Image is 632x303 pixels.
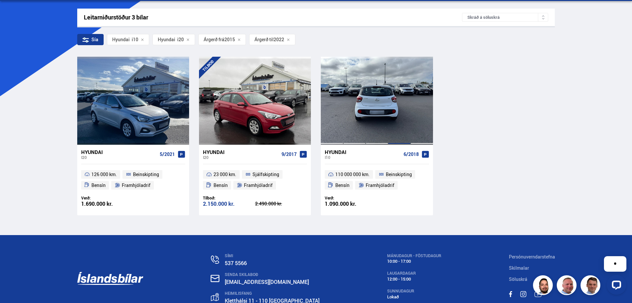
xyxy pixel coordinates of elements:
[244,181,273,189] span: Framhjóladrif
[203,196,255,200] div: Tilboð:
[282,152,297,157] span: 9/2017
[91,181,106,189] span: Bensín
[274,37,284,42] span: 2022
[81,155,157,160] div: i20
[321,145,433,215] a: Hyundai i10 6/2018 110 000 000 km. Beinskipting Bensín Framhjóladrif Verð: 1.090.000 kr.
[214,181,228,189] span: Bensín
[211,275,219,282] img: nHj8e-n-aHgjukTg.svg
[254,37,274,42] span: Árgerð til
[204,37,224,42] span: Árgerð frá
[203,149,279,155] div: Hyundai
[225,254,319,258] div: SÍMI
[325,201,377,207] div: 1.090.000 kr.
[325,196,377,200] div: Verð:
[203,201,255,207] div: 2.150.000 kr.
[462,13,548,22] div: Skráð á söluskrá
[387,289,441,293] div: SUNNUDAGUR
[335,181,349,189] span: Bensín
[81,201,133,207] div: 1.690.000 kr.
[387,254,441,258] div: MÁNUDAGUR - FÖSTUDAGUR
[225,291,319,296] div: HEIMILISFANG
[81,196,133,200] div: Verð:
[224,37,235,42] span: 2015
[404,152,419,157] span: 6/2018
[255,201,307,206] div: 2.490.000 kr.
[214,170,236,178] span: 23 000 km.
[158,37,184,42] span: i20
[509,254,555,260] a: Persónuverndarstefna
[366,181,394,189] span: Framhjóladrif
[387,294,441,299] div: Lokað
[325,155,401,160] div: i10
[160,152,175,157] span: 5/2021
[520,291,526,297] img: MACT0LfU9bBTv6h5.svg
[211,256,219,264] img: n0V2lOsqF3l1V2iz.svg
[509,276,527,282] a: Söluskrá
[225,278,309,286] a: [EMAIL_ADDRESS][DOMAIN_NAME]
[211,293,219,301] img: gp4YpyYFnEr45R34.svg
[158,37,175,42] div: Hyundai
[81,149,157,155] div: Hyundai
[252,170,279,178] span: Sjálfskipting
[91,170,117,178] span: 126 000 km.
[537,244,629,300] iframe: LiveChat chat widget
[112,37,130,42] div: Hyundai
[77,34,104,45] div: Sía
[335,170,370,178] span: 110 000 000 km.
[77,145,189,215] a: Hyundai i20 5/2021 126 000 km. Beinskipting Bensín Framhjóladrif Verð: 1.690.000 kr.
[387,259,441,264] div: 10:00 - 17:00
[225,272,319,277] div: SENDA SKILABOÐ
[325,149,401,155] div: Hyundai
[133,170,159,178] span: Beinskipting
[509,291,512,297] img: sWpC3iNHV7nfMC_m.svg
[509,265,529,271] a: Skilmalar
[84,14,462,21] div: Leitarniðurstöður 3 bílar
[534,276,554,296] img: nhp88E3Fdnt1Opn2.png
[203,155,279,160] div: i20
[199,145,311,215] a: Hyundai i20 9/2017 23 000 km. Sjálfskipting Bensín Framhjóladrif Tilboð: 2.150.000 kr. 2.490.000 kr.
[122,181,150,189] span: Framhjóladrif
[225,259,247,267] a: 537 5566
[387,271,441,276] div: LAUGARDAGAR
[386,170,412,178] span: Beinskipting
[387,277,441,282] div: 12:00 - 15:00
[112,37,138,42] span: i10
